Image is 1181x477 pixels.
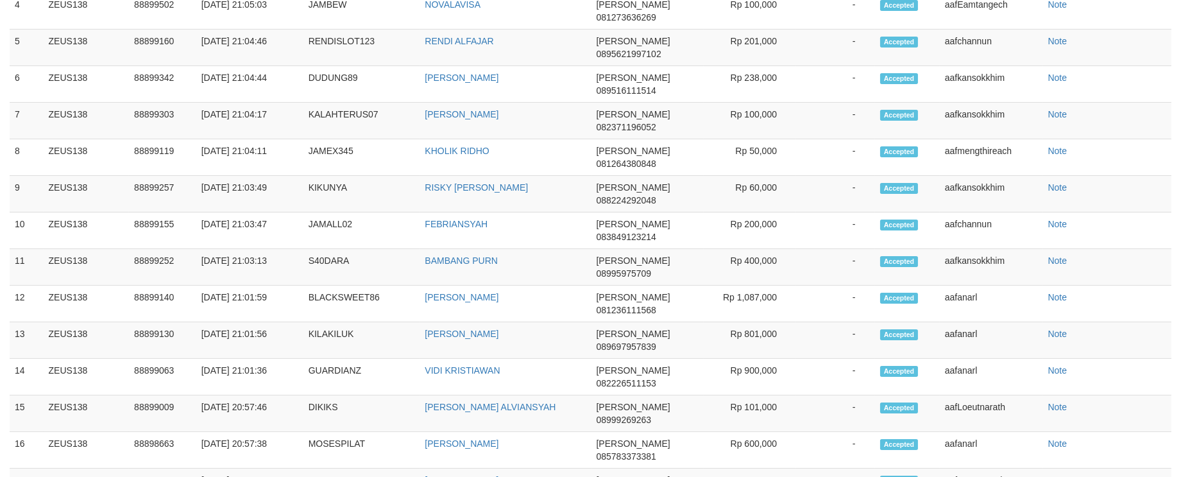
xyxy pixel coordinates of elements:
[880,183,919,194] span: Accepted
[880,329,919,340] span: Accepted
[597,85,656,96] span: 089516111514
[940,103,1043,139] td: aafkansokkhim
[1048,402,1067,412] a: Note
[704,66,796,103] td: Rp 238,000
[303,395,420,432] td: DIKIKS
[129,286,196,322] td: 88899140
[597,12,656,22] span: 081273636269
[597,182,670,193] span: [PERSON_NAME]
[796,176,874,212] td: -
[704,249,796,286] td: Rp 400,000
[597,146,670,156] span: [PERSON_NAME]
[597,232,656,242] span: 083849123214
[129,322,196,359] td: 88899130
[196,286,303,322] td: [DATE] 21:01:59
[303,286,420,322] td: BLACKSWEET86
[10,176,44,212] td: 9
[303,103,420,139] td: KALAHTERUS07
[10,249,44,286] td: 11
[44,432,130,469] td: ZEUS138
[44,176,130,212] td: ZEUS138
[129,103,196,139] td: 88899303
[44,359,130,395] td: ZEUS138
[597,402,670,412] span: [PERSON_NAME]
[44,249,130,286] td: ZEUS138
[940,359,1043,395] td: aafanarl
[597,122,656,132] span: 082371196052
[1048,73,1067,83] a: Note
[44,286,130,322] td: ZEUS138
[796,322,874,359] td: -
[196,395,303,432] td: [DATE] 20:57:46
[425,365,500,376] a: VIDI KRISTIAWAN
[1048,438,1067,449] a: Note
[303,322,420,359] td: KILAKILUK
[597,305,656,315] span: 081236111568
[129,176,196,212] td: 88899257
[940,212,1043,249] td: aafchannun
[796,395,874,432] td: -
[1048,109,1067,119] a: Note
[425,438,498,449] a: [PERSON_NAME]
[597,329,670,339] span: [PERSON_NAME]
[880,37,919,48] span: Accepted
[44,30,130,66] td: ZEUS138
[44,66,130,103] td: ZEUS138
[425,73,498,83] a: [PERSON_NAME]
[196,359,303,395] td: [DATE] 21:01:36
[880,220,919,230] span: Accepted
[1048,292,1067,302] a: Note
[10,359,44,395] td: 14
[44,322,130,359] td: ZEUS138
[704,432,796,469] td: Rp 600,000
[129,66,196,103] td: 88899342
[597,415,652,425] span: 08999269263
[796,359,874,395] td: -
[425,329,498,339] a: [PERSON_NAME]
[129,212,196,249] td: 88899155
[425,219,488,229] a: FEBRIANSYAH
[1048,182,1067,193] a: Note
[10,139,44,176] td: 8
[880,439,919,450] span: Accepted
[796,139,874,176] td: -
[1048,219,1067,229] a: Note
[940,176,1043,212] td: aafkansokkhim
[1048,36,1067,46] a: Note
[597,195,656,205] span: 088224292048
[796,212,874,249] td: -
[303,66,420,103] td: DUDUNG89
[129,395,196,432] td: 88899009
[10,286,44,322] td: 12
[704,139,796,176] td: Rp 50,000
[597,438,670,449] span: [PERSON_NAME]
[10,30,44,66] td: 5
[425,292,498,302] a: [PERSON_NAME]
[1048,329,1067,339] a: Note
[940,432,1043,469] td: aafanarl
[597,292,670,302] span: [PERSON_NAME]
[1048,365,1067,376] a: Note
[196,432,303,469] td: [DATE] 20:57:38
[796,66,874,103] td: -
[196,103,303,139] td: [DATE] 21:04:17
[129,249,196,286] td: 88899252
[704,176,796,212] td: Rp 60,000
[1048,256,1067,266] a: Note
[704,212,796,249] td: Rp 200,000
[880,256,919,267] span: Accepted
[940,30,1043,66] td: aafchannun
[303,139,420,176] td: JAMEX345
[704,103,796,139] td: Rp 100,000
[196,249,303,286] td: [DATE] 21:03:13
[940,322,1043,359] td: aafanarl
[880,293,919,304] span: Accepted
[940,139,1043,176] td: aafmengthireach
[880,110,919,121] span: Accepted
[880,403,919,413] span: Accepted
[704,30,796,66] td: Rp 201,000
[704,395,796,432] td: Rp 101,000
[597,49,661,59] span: 0895621997102
[940,286,1043,322] td: aafanarl
[196,139,303,176] td: [DATE] 21:04:11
